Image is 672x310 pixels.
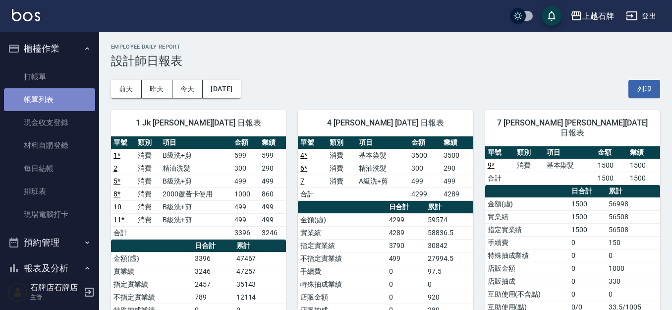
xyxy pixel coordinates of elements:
[298,278,386,291] td: 特殊抽成業績
[232,149,259,162] td: 599
[409,136,441,149] th: 金額
[387,291,426,304] td: 0
[327,149,356,162] td: 消費
[135,136,160,149] th: 類別
[485,146,514,159] th: 單號
[569,249,606,262] td: 0
[192,278,233,291] td: 2457
[542,6,561,26] button: save
[441,136,473,149] th: 業績
[409,162,441,175] td: 300
[606,210,660,223] td: 56508
[356,175,409,187] td: A級洗+剪
[606,236,660,249] td: 150
[111,278,192,291] td: 指定實業績
[425,239,473,252] td: 30842
[485,146,660,185] table: a dense table
[232,187,259,200] td: 1000
[441,162,473,175] td: 290
[113,164,117,172] a: 2
[135,187,160,200] td: 消費
[298,291,386,304] td: 店販金額
[387,226,426,239] td: 4289
[425,278,473,291] td: 0
[172,80,203,98] button: 今天
[485,210,569,223] td: 實業績
[4,111,95,134] a: 現金收支登錄
[135,213,160,226] td: 消費
[327,136,356,149] th: 類別
[234,265,286,278] td: 47257
[425,252,473,265] td: 27994.5
[111,226,135,239] td: 合計
[387,201,426,214] th: 日合計
[356,162,409,175] td: 精油洗髮
[356,136,409,149] th: 項目
[606,275,660,288] td: 330
[300,177,304,185] a: 7
[192,240,233,252] th: 日合計
[544,159,595,172] td: 基本染髮
[234,278,286,291] td: 35143
[327,175,356,187] td: 消費
[30,293,81,302] p: 主管
[259,149,286,162] td: 599
[298,136,327,149] th: 單號
[569,197,606,210] td: 1500
[425,201,473,214] th: 累計
[627,159,660,172] td: 1500
[569,262,606,275] td: 0
[192,252,233,265] td: 3396
[135,162,160,175] td: 消費
[298,213,386,226] td: 金額(虛)
[160,162,232,175] td: 精油洗髮
[259,226,286,239] td: 3246
[409,149,441,162] td: 3500
[232,213,259,226] td: 499
[627,172,660,185] td: 1500
[569,236,606,249] td: 0
[409,187,441,200] td: 4299
[569,223,606,236] td: 1500
[259,213,286,226] td: 499
[622,7,660,25] button: 登出
[485,223,569,236] td: 指定實業績
[234,291,286,304] td: 12114
[4,255,95,281] button: 報表及分析
[606,197,660,210] td: 56998
[606,262,660,275] td: 1000
[12,9,40,21] img: Logo
[232,162,259,175] td: 300
[387,252,426,265] td: 499
[425,213,473,226] td: 59574
[566,6,618,26] button: 上越石牌
[425,291,473,304] td: 920
[485,172,514,185] td: 合計
[606,249,660,262] td: 0
[111,80,142,98] button: 前天
[259,136,286,149] th: 業績
[544,146,595,159] th: 項目
[4,65,95,88] a: 打帳單
[8,282,28,302] img: Person
[113,203,121,211] a: 10
[123,118,274,128] span: 1 Jk [PERSON_NAME][DATE] 日報表
[425,226,473,239] td: 58836.5
[234,240,286,252] th: 累計
[160,200,232,213] td: B級洗+剪
[595,172,628,185] td: 1500
[569,185,606,198] th: 日合計
[232,175,259,187] td: 499
[232,226,259,239] td: 3396
[160,187,232,200] td: 2000蘆薈卡使用
[569,288,606,301] td: 0
[160,149,232,162] td: B級洗+剪
[356,149,409,162] td: 基本染髮
[160,213,232,226] td: B級洗+剪
[485,197,569,210] td: 金額(虛)
[441,175,473,187] td: 499
[485,236,569,249] td: 手續費
[595,146,628,159] th: 金額
[232,200,259,213] td: 499
[298,136,473,201] table: a dense table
